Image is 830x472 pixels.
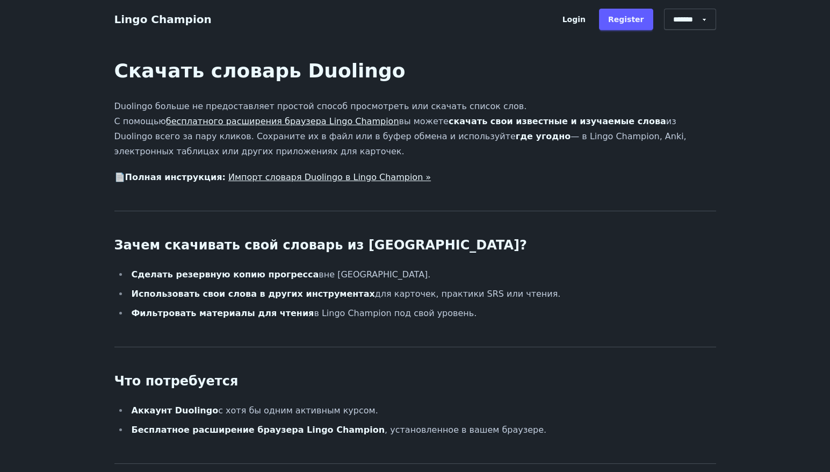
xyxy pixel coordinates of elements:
[125,172,226,182] strong: Полная инструкция:
[449,116,666,126] strong: скачать свои известные и изучаемые слова
[128,403,716,418] li: с хотя бы одним активным курсом.
[114,60,716,82] h1: Скачать словарь Duolingo
[114,99,716,159] p: Duolingo больше не предоставляет простой способ просмотреть или скачать список слов. С помощью вы...
[516,131,571,141] strong: где угодно
[114,237,716,254] h2: Зачем скачивать свой словарь из [GEOGRAPHIC_DATA]?
[132,289,375,299] strong: Использовать свои слова в других инструментах
[128,267,716,282] li: вне [GEOGRAPHIC_DATA].
[128,423,716,438] li: , установленное в вашем браузере.
[599,9,653,30] a: Register
[128,306,716,321] li: в Lingo Champion под свой уровень.
[553,9,595,30] a: Login
[114,13,212,26] a: Lingo Champion
[128,287,716,302] li: для карточек, практики SRS или чтения.
[166,116,399,126] a: бесплатного расширения браузера Lingo Champion
[132,269,319,280] strong: Сделать резервную копию прогресса
[114,373,716,390] h2: Что потребуется
[132,425,385,435] strong: Бесплатное расширение браузера Lingo Champion
[132,308,314,318] strong: Фильтровать материалы для чтения
[114,170,716,185] p: 📄
[228,172,431,182] a: Импорт словаря Duolingo в Lingo Champion »
[132,405,219,416] strong: Аккаунт Duolingo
